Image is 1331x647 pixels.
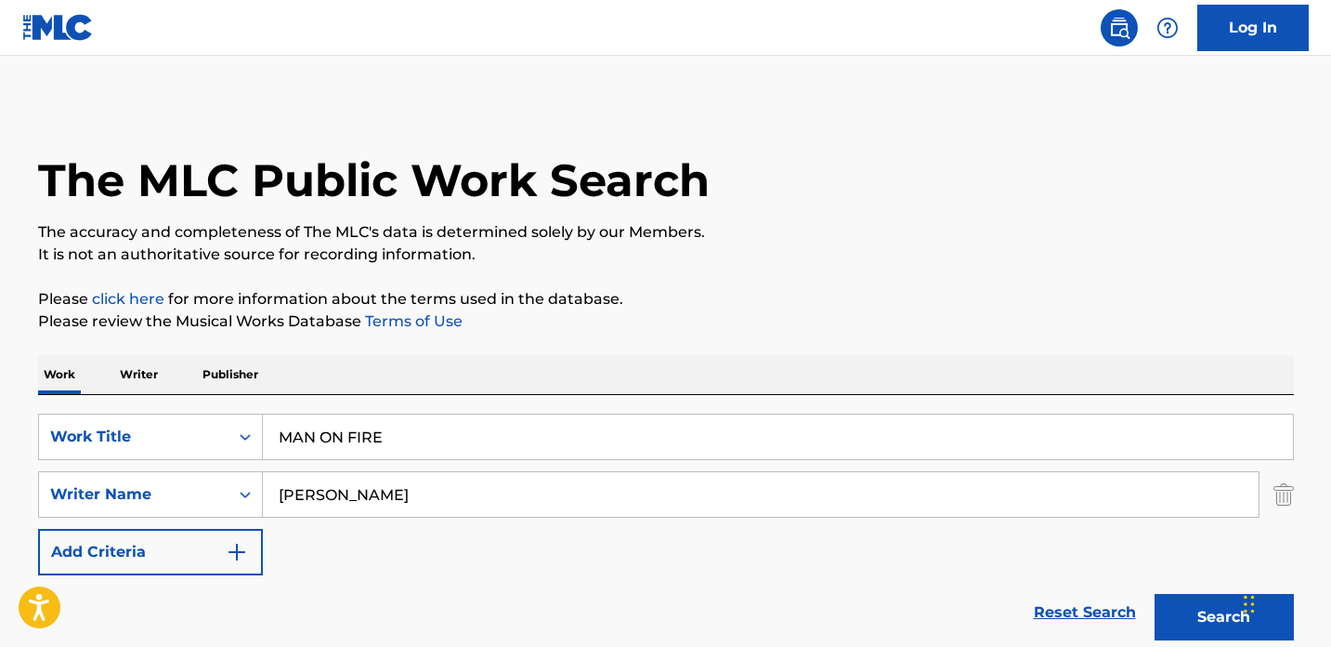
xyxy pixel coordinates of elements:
p: The accuracy and completeness of The MLC's data is determined solely by our Members. [38,221,1294,244]
div: Help [1149,9,1186,46]
a: Terms of Use [361,312,463,330]
a: Reset Search [1024,592,1145,633]
p: Writer [114,355,163,394]
button: Add Criteria [38,529,263,575]
div: Writer Name [50,483,217,506]
div: Work Title [50,426,217,448]
img: 9d2ae6d4665cec9f34b9.svg [226,541,248,563]
p: Please for more information about the terms used in the database. [38,288,1294,310]
img: help [1156,17,1179,39]
button: Search [1155,594,1294,640]
p: Please review the Musical Works Database [38,310,1294,333]
a: Log In [1197,5,1309,51]
p: It is not an authoritative source for recording information. [38,244,1294,266]
p: Work [38,355,81,394]
a: Public Search [1101,9,1138,46]
img: Delete Criterion [1273,471,1294,518]
p: Publisher [197,355,264,394]
img: search [1108,17,1130,39]
img: MLC Logo [22,14,94,41]
h1: The MLC Public Work Search [38,152,710,208]
iframe: Chat Widget [1238,558,1331,647]
a: click here [92,290,164,308]
div: Drag [1244,576,1255,632]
